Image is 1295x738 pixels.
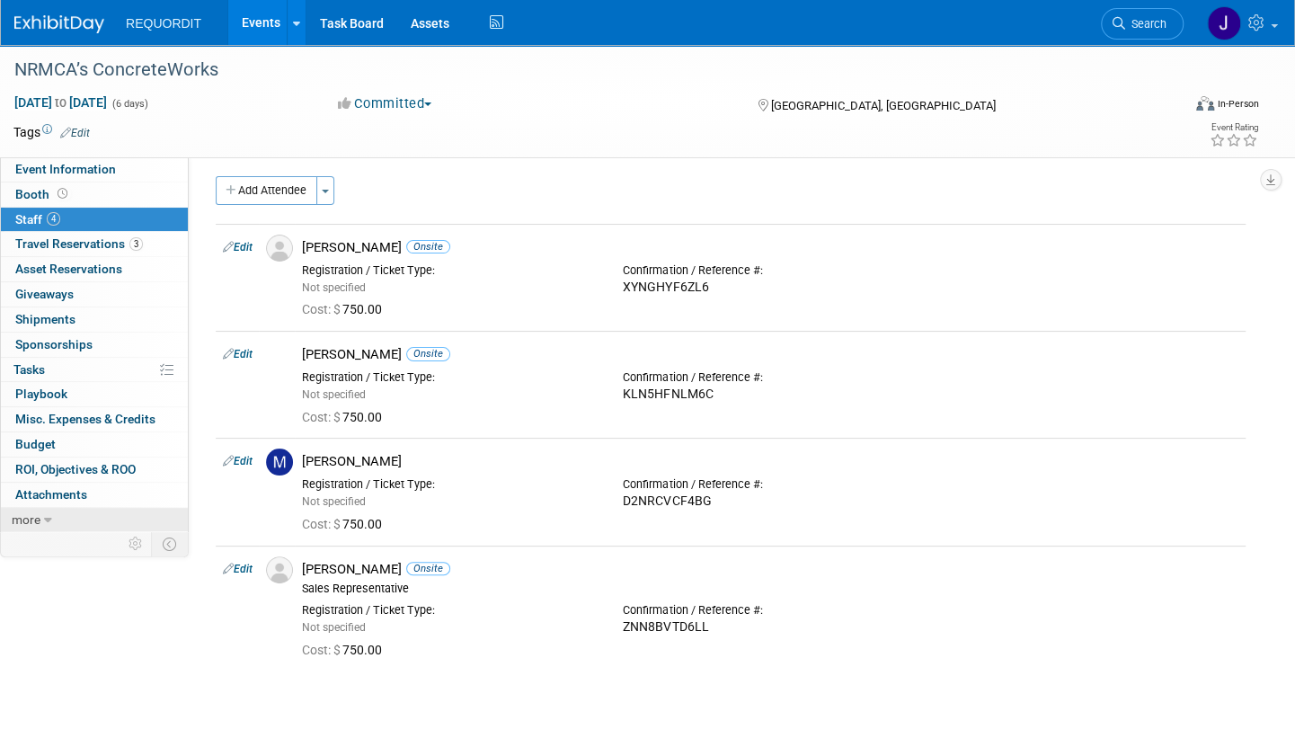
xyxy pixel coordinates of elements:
span: Cost: $ [302,302,342,316]
a: more [1,508,188,532]
div: ZNN8BVTD6LL [623,619,917,636]
a: Edit [60,127,90,139]
a: Staff4 [1,208,188,232]
div: Confirmation / Reference #: [623,370,917,385]
div: Confirmation / Reference #: [623,603,917,618]
a: Booth [1,182,188,207]
button: Add Attendee [216,176,317,205]
span: 750.00 [302,643,389,657]
span: Budget [15,437,56,451]
span: Booth [15,187,71,201]
a: Asset Reservations [1,257,188,281]
div: Event Rating [1210,123,1258,132]
span: Not specified [302,495,366,508]
div: KLN5HFNLM6C [623,387,917,403]
span: Cost: $ [302,517,342,531]
div: Sales Representative [302,582,1238,596]
a: Travel Reservations3 [1,232,188,256]
span: Event Information [15,162,116,176]
a: Edit [223,348,253,360]
td: Tags [13,123,90,141]
span: Cost: $ [302,643,342,657]
span: Onsite [406,562,450,575]
span: 750.00 [302,302,389,316]
span: Onsite [406,347,450,360]
div: Event Format [1074,93,1259,120]
span: Booth not reserved yet [54,187,71,200]
a: Shipments [1,307,188,332]
a: Misc. Expenses & Credits [1,407,188,431]
span: ROI, Objectives & ROO [15,462,136,476]
span: Misc. Expenses & Credits [15,412,155,426]
img: M.jpg [266,449,293,476]
div: [PERSON_NAME] [302,239,1238,256]
a: Playbook [1,382,188,406]
a: Search [1101,8,1184,40]
img: Format-Inperson.png [1196,96,1214,111]
span: Onsite [406,240,450,253]
span: 4 [47,212,60,226]
div: Registration / Ticket Type: [302,477,596,492]
div: [PERSON_NAME] [302,561,1238,578]
a: Edit [223,455,253,467]
img: Associate-Profile-5.png [266,556,293,583]
div: [PERSON_NAME] [302,346,1238,363]
span: [GEOGRAPHIC_DATA], [GEOGRAPHIC_DATA] [771,99,996,112]
div: Registration / Ticket Type: [302,603,596,618]
span: [DATE] [DATE] [13,94,108,111]
span: Staff [15,212,60,227]
div: D2NRCVCF4BG [623,493,917,510]
span: Tasks [13,362,45,377]
img: Associate-Profile-5.png [266,235,293,262]
a: Edit [223,563,253,575]
span: Not specified [302,388,366,401]
span: Shipments [15,312,75,326]
a: Edit [223,241,253,253]
span: 750.00 [302,410,389,424]
a: Sponsorships [1,333,188,357]
span: Cost: $ [302,410,342,424]
span: REQUORDIT [126,16,201,31]
a: Giveaways [1,282,188,307]
a: Attachments [1,483,188,507]
span: Not specified [302,621,366,634]
span: Sponsorships [15,337,93,351]
div: [PERSON_NAME] [302,453,1238,470]
a: ROI, Objectives & ROO [1,458,188,482]
span: Search [1125,17,1166,31]
span: Travel Reservations [15,236,143,251]
span: 3 [129,237,143,251]
span: Not specified [302,281,366,294]
div: XYNGHYF6ZL6 [623,280,917,296]
span: to [52,95,69,110]
a: Tasks [1,358,188,382]
td: Personalize Event Tab Strip [120,532,152,556]
a: Event Information [1,157,188,182]
img: ExhibitDay [14,15,104,33]
a: Budget [1,432,188,457]
div: Registration / Ticket Type: [302,370,596,385]
span: Attachments [15,487,87,502]
div: Confirmation / Reference #: [623,477,917,492]
span: Asset Reservations [15,262,122,276]
span: (6 days) [111,98,148,110]
div: Registration / Ticket Type: [302,263,596,278]
span: Giveaways [15,287,74,301]
span: Playbook [15,387,67,401]
div: Confirmation / Reference #: [623,263,917,278]
td: Toggle Event Tabs [152,532,189,556]
span: more [12,512,40,527]
div: In-Person [1217,97,1259,111]
button: Committed [332,94,439,113]
img: Juan Gallegos [1207,6,1241,40]
div: NRMCA’s ConcreteWorks [8,54,1153,86]
span: 750.00 [302,517,389,531]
